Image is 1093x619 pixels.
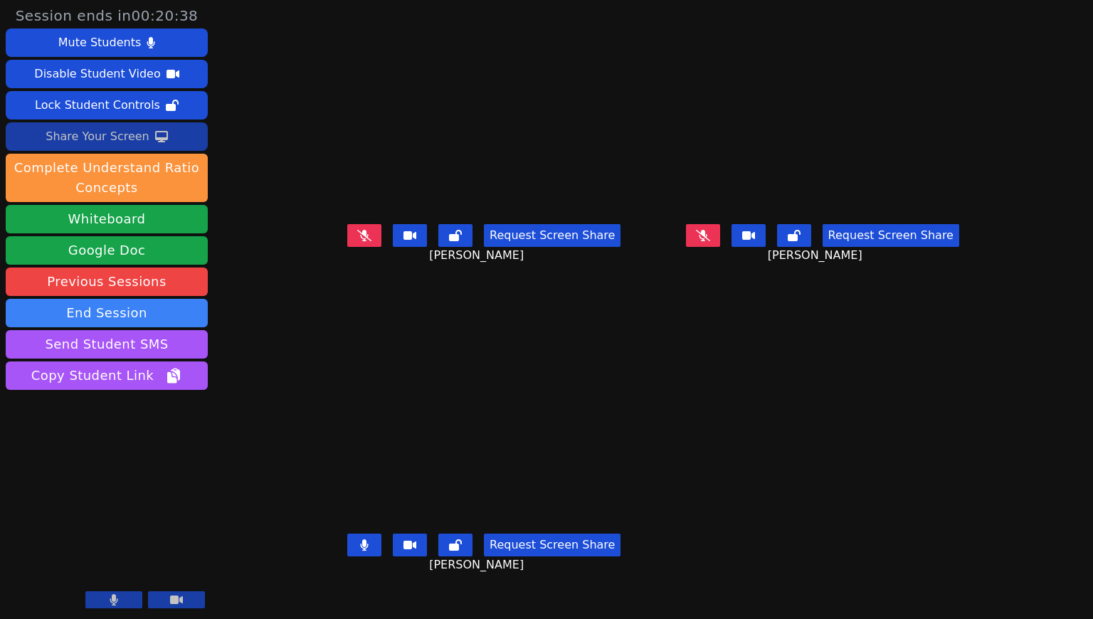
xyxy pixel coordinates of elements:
[132,7,199,24] time: 00:20:38
[58,31,141,54] div: Mute Students
[46,125,149,148] div: Share Your Screen
[6,236,208,265] a: Google Doc
[16,6,199,26] span: Session ends in
[823,224,959,247] button: Request Screen Share
[6,91,208,120] button: Lock Student Controls
[484,224,621,247] button: Request Screen Share
[484,534,621,556] button: Request Screen Share
[6,268,208,296] a: Previous Sessions
[6,361,208,390] button: Copy Student Link
[6,299,208,327] button: End Session
[6,122,208,151] button: Share Your Screen
[35,94,160,117] div: Lock Student Controls
[6,60,208,88] button: Disable Student Video
[6,154,208,202] button: Complete Understand Ratio Concepts
[429,247,527,264] span: [PERSON_NAME]
[34,63,160,85] div: Disable Student Video
[6,330,208,359] button: Send Student SMS
[31,366,182,386] span: Copy Student Link
[6,28,208,57] button: Mute Students
[429,556,527,573] span: [PERSON_NAME]
[6,205,208,233] button: Whiteboard
[768,247,866,264] span: [PERSON_NAME]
